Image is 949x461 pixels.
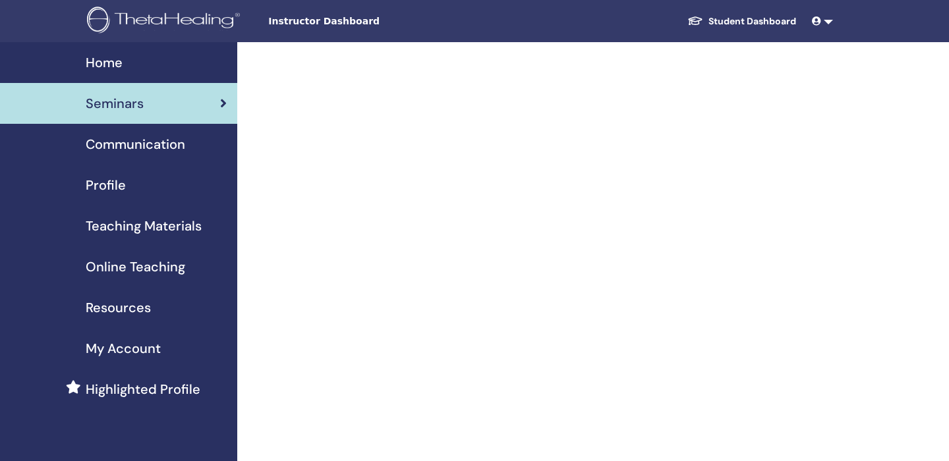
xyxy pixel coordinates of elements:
[86,379,200,399] span: Highlighted Profile
[86,94,144,113] span: Seminars
[687,15,703,26] img: graduation-cap-white.svg
[86,216,202,236] span: Teaching Materials
[268,14,466,28] span: Instructor Dashboard
[86,175,126,195] span: Profile
[86,257,185,277] span: Online Teaching
[86,298,151,317] span: Resources
[86,134,185,154] span: Communication
[87,7,244,36] img: logo.png
[86,53,123,72] span: Home
[86,339,161,358] span: My Account
[677,9,807,34] a: Student Dashboard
